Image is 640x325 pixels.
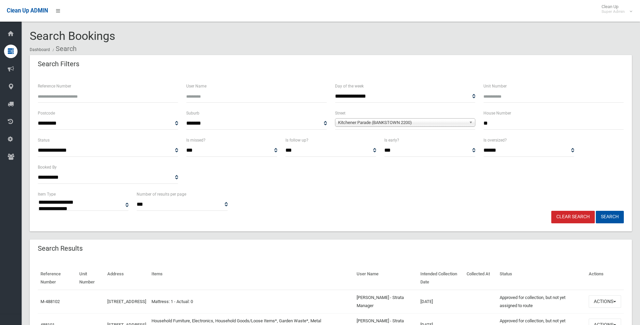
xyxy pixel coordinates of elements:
[105,267,149,290] th: Address
[30,47,50,52] a: Dashboard
[40,299,60,304] a: M-488102
[589,295,621,308] button: Actions
[464,267,497,290] th: Collected At
[418,290,464,314] td: [DATE]
[30,242,91,255] header: Search Results
[384,136,399,144] label: Is early?
[483,82,507,90] label: Unit Number
[186,136,205,144] label: Is missed?
[186,109,199,117] label: Suburb
[483,136,507,144] label: Is oversized?
[149,290,354,314] td: Mattress: 1 - Actual: 0
[596,211,624,223] button: Search
[38,267,77,290] th: Reference Number
[137,191,186,198] label: Number of results per page
[335,109,345,117] label: Street
[30,57,87,71] header: Search Filters
[285,136,308,144] label: Is follow up?
[497,267,586,290] th: Status
[38,191,56,198] label: Item Type
[354,267,418,290] th: User Name
[354,290,418,314] td: [PERSON_NAME] - Strata Manager
[51,43,77,55] li: Search
[38,109,55,117] label: Postcode
[598,4,632,14] span: Clean Up
[335,82,364,90] label: Day of the week
[418,267,464,290] th: Intended Collection Date
[38,82,71,90] label: Reference Number
[338,119,466,127] span: Kitchener Parade (BANKSTOWN 2200)
[107,299,146,304] a: [STREET_ADDRESS]
[77,267,105,290] th: Unit Number
[483,109,511,117] label: House Number
[38,136,50,144] label: Status
[602,9,625,14] small: Super Admin
[186,82,206,90] label: User Name
[586,267,624,290] th: Actions
[149,267,354,290] th: Items
[30,29,115,43] span: Search Bookings
[38,164,57,171] label: Booked By
[551,211,595,223] a: Clear Search
[7,7,48,14] span: Clean Up ADMIN
[497,290,586,314] td: Approved for collection, but not yet assigned to route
